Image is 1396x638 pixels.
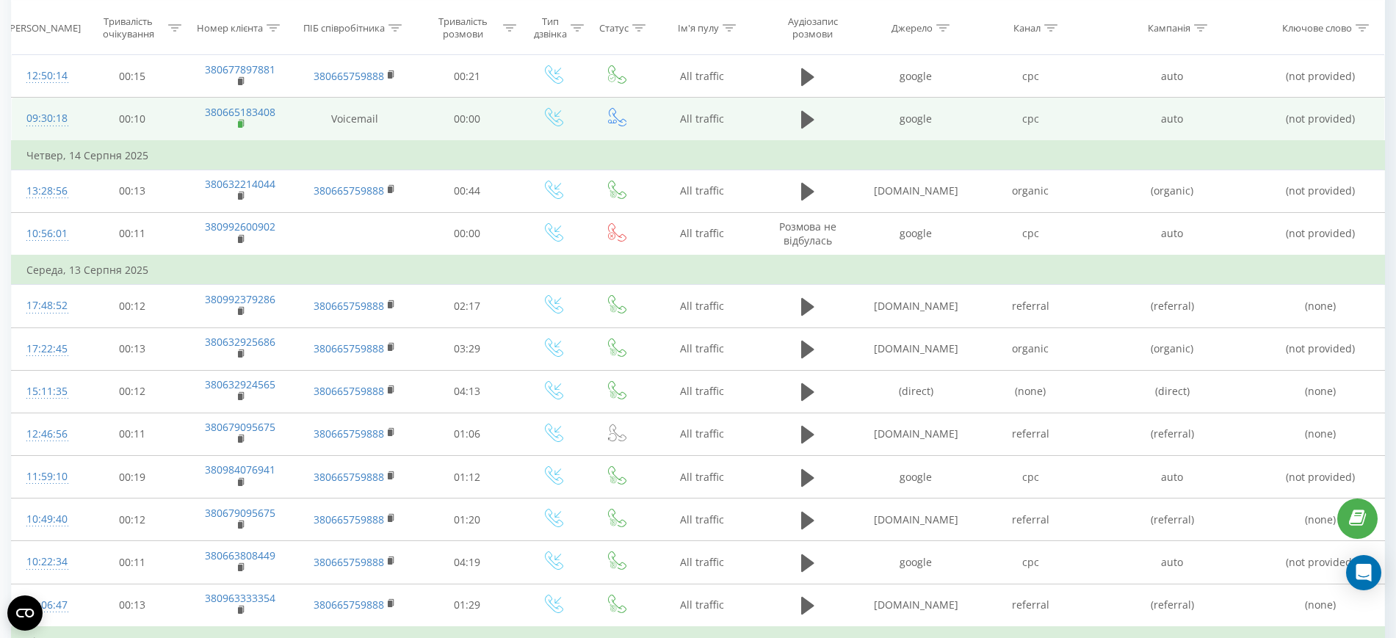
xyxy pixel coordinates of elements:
[79,98,185,141] td: 00:10
[427,15,499,40] div: Тривалість розмови
[858,327,973,370] td: [DOMAIN_NAME]
[647,499,757,541] td: All traffic
[1088,456,1257,499] td: auto
[858,541,973,584] td: google
[858,212,973,255] td: google
[79,370,185,413] td: 00:12
[1257,98,1384,141] td: (not provided)
[314,69,384,83] a: 380665759888
[205,292,275,306] a: 380992379286
[973,55,1088,98] td: cpc
[79,285,185,327] td: 00:12
[770,15,856,40] div: Аудіозапис розмови
[205,220,275,233] a: 380992600902
[973,370,1088,413] td: (none)
[197,21,263,34] div: Номер клієнта
[205,335,275,349] a: 380632925686
[858,285,973,327] td: [DOMAIN_NAME]
[779,220,836,247] span: Розмова не відбулась
[1282,21,1352,34] div: Ключове слово
[1257,541,1384,584] td: (not provided)
[414,499,520,541] td: 01:20
[1088,212,1257,255] td: auto
[973,285,1088,327] td: referral
[892,21,933,34] div: Джерело
[647,212,757,255] td: All traffic
[314,341,384,355] a: 380665759888
[414,370,520,413] td: 04:13
[414,327,520,370] td: 03:29
[973,584,1088,627] td: referral
[79,499,185,541] td: 00:12
[205,177,275,191] a: 380632214044
[79,55,185,98] td: 00:15
[205,420,275,434] a: 380679095675
[205,506,275,520] a: 380679095675
[205,591,275,605] a: 380963333354
[858,170,973,212] td: [DOMAIN_NAME]
[1257,327,1384,370] td: (not provided)
[314,384,384,398] a: 380665759888
[858,55,973,98] td: google
[973,456,1088,499] td: cpc
[1257,285,1384,327] td: (none)
[647,98,757,141] td: All traffic
[647,55,757,98] td: All traffic
[26,177,65,206] div: 13:28:56
[1088,55,1257,98] td: auto
[1148,21,1190,34] div: Кампанія
[858,370,973,413] td: (direct)
[678,21,719,34] div: Ім'я пулу
[314,470,384,484] a: 380665759888
[858,413,973,455] td: [DOMAIN_NAME]
[12,141,1385,170] td: Четвер, 14 Серпня 2025
[647,584,757,627] td: All traffic
[205,105,275,119] a: 380665183408
[295,98,414,141] td: Voicemail
[93,15,164,40] div: Тривалість очікування
[1257,212,1384,255] td: (not provided)
[79,584,185,627] td: 00:13
[26,220,65,248] div: 10:56:01
[79,541,185,584] td: 00:11
[973,499,1088,541] td: referral
[7,21,81,34] div: [PERSON_NAME]
[26,335,65,363] div: 17:22:45
[314,555,384,569] a: 380665759888
[314,299,384,313] a: 380665759888
[79,456,185,499] td: 00:19
[205,463,275,476] a: 380984076941
[414,55,520,98] td: 00:21
[1346,555,1381,590] div: Open Intercom Messenger
[1088,170,1257,212] td: (organic)
[647,327,757,370] td: All traffic
[973,170,1088,212] td: organic
[7,595,43,631] button: Open CMP widget
[1257,499,1384,541] td: (none)
[1257,370,1384,413] td: (none)
[26,463,65,491] div: 11:59:10
[973,327,1088,370] td: organic
[26,591,65,620] div: 10:06:47
[79,170,185,212] td: 00:13
[314,184,384,197] a: 380665759888
[26,548,65,576] div: 10:22:34
[973,541,1088,584] td: cpc
[26,377,65,406] div: 15:11:35
[1257,55,1384,98] td: (not provided)
[858,456,973,499] td: google
[1088,285,1257,327] td: (referral)
[858,98,973,141] td: google
[973,413,1088,455] td: referral
[647,285,757,327] td: All traffic
[26,62,65,90] div: 12:50:14
[414,98,520,141] td: 00:00
[205,377,275,391] a: 380632924565
[973,98,1088,141] td: cpc
[205,548,275,562] a: 380663808449
[647,541,757,584] td: All traffic
[1088,327,1257,370] td: (organic)
[1088,541,1257,584] td: auto
[1088,413,1257,455] td: (referral)
[414,584,520,627] td: 01:29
